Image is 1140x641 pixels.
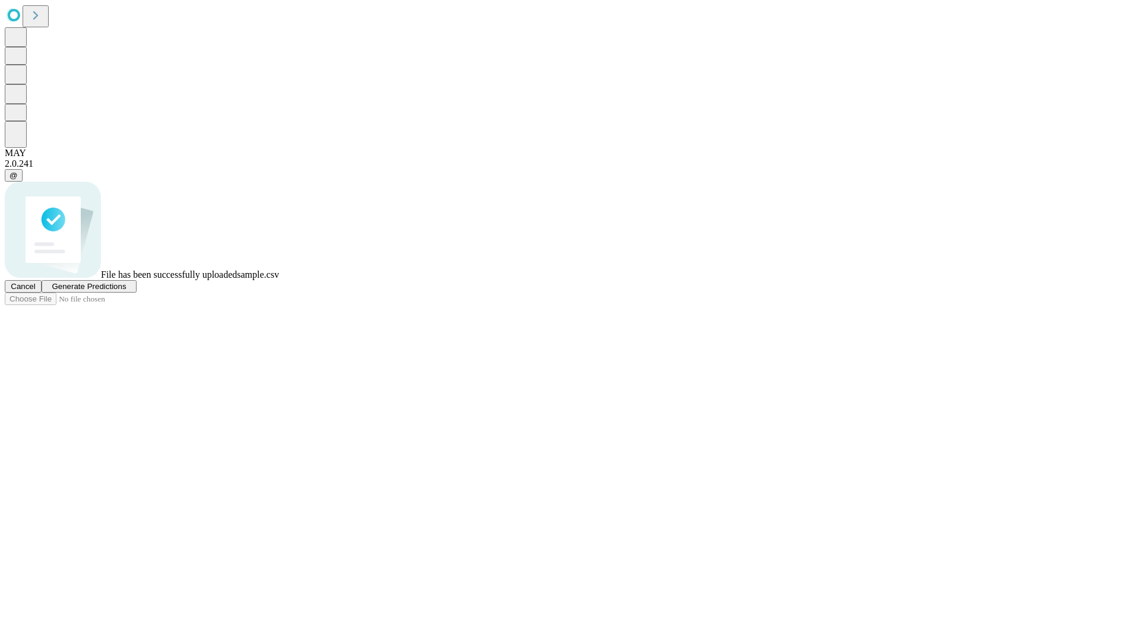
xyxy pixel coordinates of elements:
span: sample.csv [237,269,279,280]
div: 2.0.241 [5,158,1135,169]
div: MAY [5,148,1135,158]
span: Generate Predictions [52,282,126,291]
button: Generate Predictions [42,280,137,293]
span: Cancel [11,282,36,291]
span: File has been successfully uploaded [101,269,237,280]
button: @ [5,169,23,182]
span: @ [9,171,18,180]
button: Cancel [5,280,42,293]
